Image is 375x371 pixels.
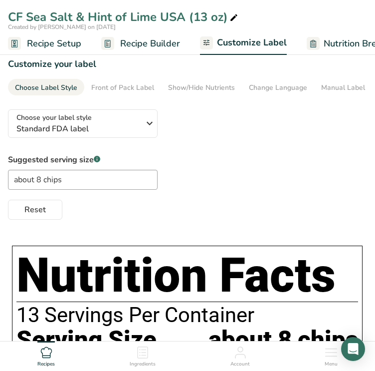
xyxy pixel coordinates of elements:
h1: Nutrition Facts [16,250,358,302]
button: Choose your label style Standard FDA label [8,109,158,138]
span: Recipe Builder [120,37,180,50]
a: Ingredients [130,342,156,369]
button: Reset [8,200,62,220]
span: Ingredients [130,361,156,368]
div: Choose Label Style [15,82,77,93]
span: Standard FDA label [16,123,144,135]
div: CF Sea Salt & Hint of Lime USA (13 oz) [8,8,240,26]
label: Suggested serving size [8,154,158,166]
div: Open Intercom Messenger [341,337,365,361]
a: Recipes [37,342,55,369]
span: Reset [24,204,46,216]
span: Recipes [37,361,55,368]
a: Recipe Setup [8,32,81,55]
span: Created by [PERSON_NAME] on [DATE] [8,23,116,31]
div: Show/Hide Nutrients [168,82,235,93]
div: Front of Pack Label [91,82,154,93]
span: Menu [325,361,338,368]
span: Choose your label style [16,112,92,123]
a: Customize Label [200,31,287,55]
div: Change Language [249,82,307,93]
span: Recipe Setup [27,37,81,50]
span: Account [230,361,250,368]
div: 13 Servings Per Container [16,304,358,327]
a: Recipe Builder [101,32,180,55]
h1: Customize your label [8,57,96,71]
span: Customize Label [217,36,287,49]
a: Account [230,342,250,369]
